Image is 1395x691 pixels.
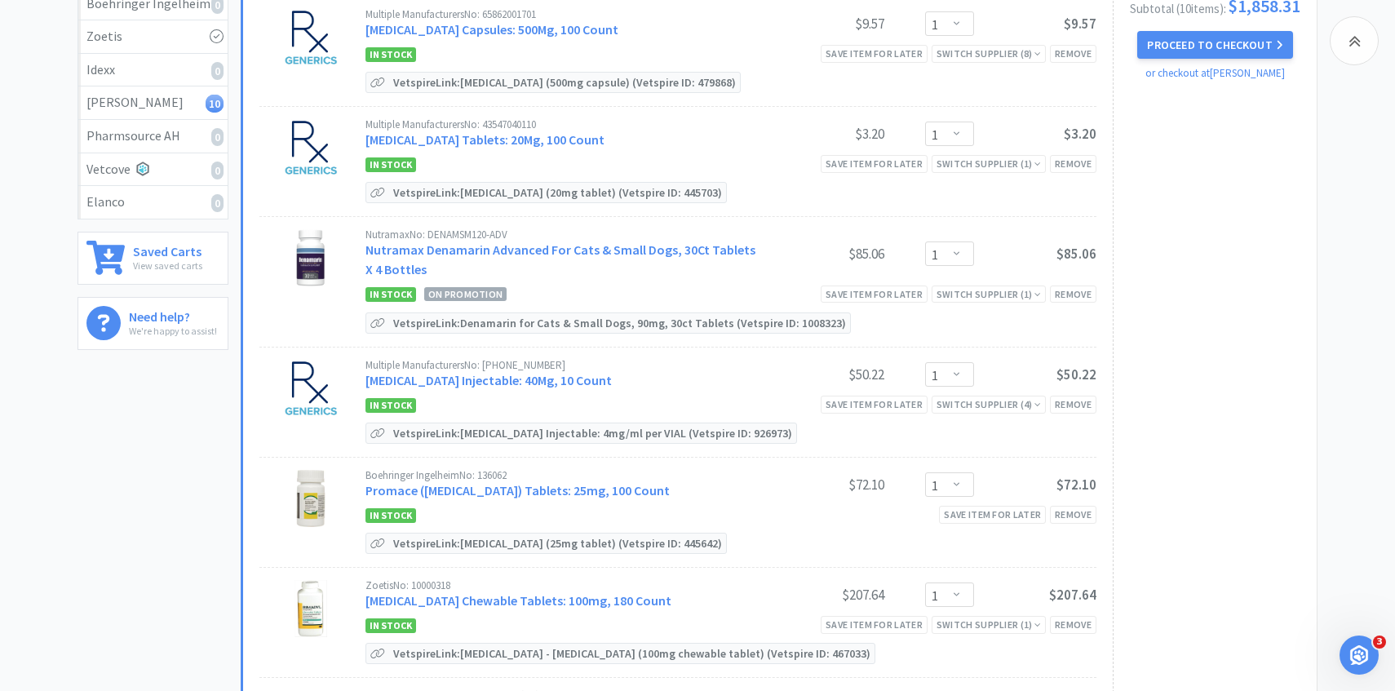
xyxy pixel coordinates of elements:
div: Multiple Manufacturers No: 43547040110 [365,119,762,130]
img: a5f3d36084be4e06a9d0a5168f4a791d_55387.jpeg [282,580,339,637]
span: In Stock [365,398,416,413]
span: $9.57 [1064,15,1096,33]
a: [MEDICAL_DATA] Capsules: 500Mg, 100 Count [365,21,618,38]
div: Switch Supplier ( 8 ) [937,46,1041,61]
div: Save item for later [939,506,1046,523]
a: Elanco0 [78,186,228,219]
i: 0 [211,62,224,80]
div: Remove [1050,45,1096,62]
div: Remove [1050,616,1096,633]
div: Elanco [86,192,219,213]
p: Vetspire Link: [MEDICAL_DATA] (20mg tablet) (Vetspire ID: 445703) [389,183,726,202]
img: 773ad551ab5a42fd8c731daf48d34467_406876.jpeg [282,9,339,66]
div: Multiple Manufacturers No: [PHONE_NUMBER] [365,360,762,370]
span: $3.20 [1064,125,1096,143]
div: Remove [1050,506,1096,523]
p: We're happy to assist! [129,323,217,339]
span: $85.06 [1056,245,1096,263]
i: 0 [211,162,224,179]
a: Zoetis [78,20,228,54]
i: 0 [211,194,224,212]
img: f8ef67c2d96d4e3091960f24948da0f2_399900.jpeg [282,360,339,417]
a: Idexx0 [78,54,228,87]
p: Vetspire Link: [MEDICAL_DATA] - [MEDICAL_DATA] (100mg chewable tablet) (Vetspire ID: 467033) [389,644,875,663]
a: [MEDICAL_DATA] Tablets: 20Mg, 100 Count [365,131,604,148]
a: [PERSON_NAME]10 [78,86,228,120]
a: or checkout at [PERSON_NAME] [1145,66,1285,80]
span: In Stock [365,508,416,523]
i: 0 [211,128,224,146]
span: $50.22 [1056,365,1096,383]
span: On Promotion [424,287,507,301]
p: View saved carts [133,258,202,273]
div: $9.57 [762,14,884,33]
img: a8468d288fb1418db20a5f07149a04a3_430926.jpeg [282,119,339,176]
a: [MEDICAL_DATA] Chewable Tablets: 100mg, 180 Count [365,592,671,609]
button: Proceed to Checkout [1137,31,1292,59]
div: $207.64 [762,585,884,605]
p: Vetspire Link: [MEDICAL_DATA] (25mg tablet) (Vetspire ID: 445642) [389,534,726,553]
div: Multiple Manufacturers No: 65862001701 [365,9,762,20]
div: $50.22 [762,365,884,384]
div: Save item for later [821,155,928,172]
div: Zoetis No: 10000318 [365,580,762,591]
div: Nutramax No: DENAMSM120-ADV [365,229,762,240]
div: Idexx [86,60,219,81]
img: afa2e273296741ab80a3014f8ecda419.png [282,229,339,286]
span: In Stock [365,287,416,302]
div: Boehringer Ingelheim No: 136062 [365,470,762,481]
div: Pharmsource AH [86,126,219,147]
iframe: Intercom live chat [1340,636,1379,675]
p: Vetspire Link: [MEDICAL_DATA] Injectable: 4mg/ml per VIAL (Vetspire ID: 926973) [389,423,796,443]
div: Save item for later [821,45,928,62]
span: In Stock [365,618,416,633]
div: Switch Supplier ( 4 ) [937,396,1041,412]
a: Nutramax Denamarin Advanced For Cats & Small Dogs, 30Ct Tablets X 4 Bottles [365,241,755,277]
div: Save item for later [821,286,928,303]
div: [PERSON_NAME] [86,92,219,113]
p: Vetspire Link: [MEDICAL_DATA] (500mg capsule) (Vetspire ID: 479868) [389,73,740,92]
div: $85.06 [762,244,884,264]
div: Save item for later [821,396,928,413]
span: $72.10 [1056,476,1096,494]
span: $207.64 [1049,586,1096,604]
div: Save item for later [821,616,928,633]
div: Remove [1050,396,1096,413]
div: Switch Supplier ( 1 ) [937,286,1041,302]
i: 10 [206,95,224,113]
p: Vetspire Link: Denamarin for Cats & Small Dogs, 90mg, 30ct Tablets (Vetspire ID: 1008323) [389,313,850,333]
a: Pharmsource AH0 [78,120,228,153]
a: Promace ([MEDICAL_DATA]) Tablets: 25mg, 100 Count [365,482,670,498]
div: Switch Supplier ( 1 ) [937,617,1041,632]
div: $72.10 [762,475,884,494]
h6: Need help? [129,306,217,323]
div: $3.20 [762,124,884,144]
div: Switch Supplier ( 1 ) [937,156,1041,171]
div: Remove [1050,286,1096,303]
h6: Saved Carts [133,241,202,258]
span: 3 [1373,636,1386,649]
a: [MEDICAL_DATA] Injectable: 40Mg, 10 Count [365,372,612,388]
a: Saved CartsView saved carts [77,232,228,285]
div: Zoetis [86,26,219,47]
span: In Stock [365,47,416,62]
a: Vetcove0 [78,153,228,187]
img: 8787811e026e4bd1b539f0add54b2e1a_49064.jpeg [282,470,339,527]
span: In Stock [365,157,416,172]
div: Remove [1050,155,1096,172]
div: Vetcove [86,159,219,180]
